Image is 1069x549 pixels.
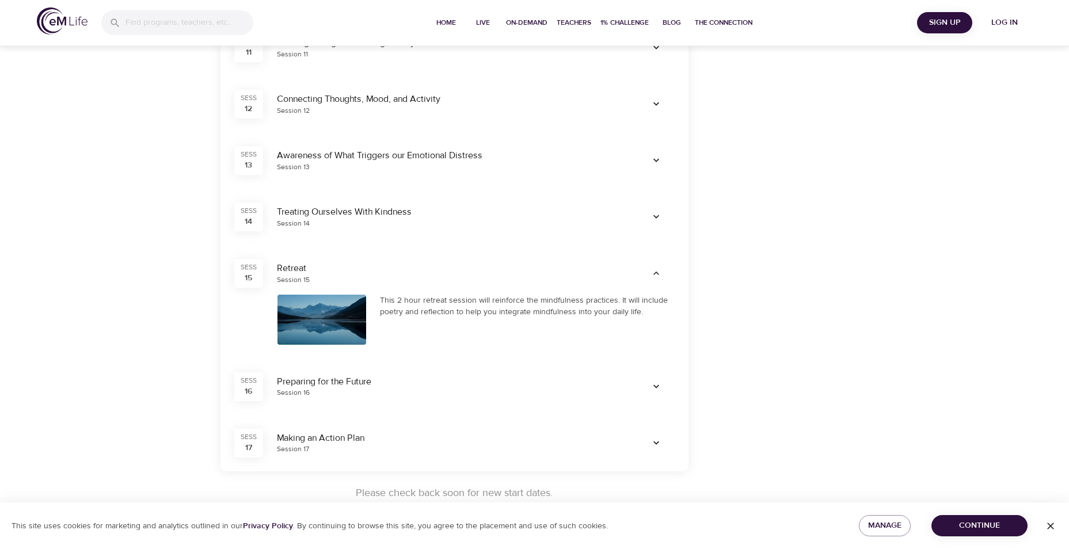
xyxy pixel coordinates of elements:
div: 12 [245,103,252,115]
span: Live [469,17,497,29]
div: SESS [241,150,257,159]
div: SESS [241,206,257,216]
img: logo [37,7,88,35]
div: Connecting Thoughts, Mood, and Activity [277,93,624,106]
div: Session 14 [277,219,310,228]
span: Manage [868,518,901,533]
div: SESS [241,262,257,272]
div: 16 [245,386,252,397]
div: 14 [245,216,252,227]
button: Continue [931,515,1028,536]
div: Session 16 [277,388,310,398]
span: Log in [981,16,1028,30]
span: Home [432,17,460,29]
a: Privacy Policy [243,521,293,531]
div: SESS [241,376,257,386]
div: Awareness of What Triggers our Emotional Distress [277,149,624,162]
div: Session 12 [277,106,310,116]
span: Teachers [557,17,591,29]
div: 13 [245,159,252,171]
div: Retreat [277,262,624,275]
span: Continue [941,518,1018,533]
div: 17 [245,442,252,453]
div: Session 17 [277,444,309,454]
span: Blog [658,17,686,29]
p: Please check back soon for new start dates. [220,485,688,501]
div: Treating Ourselves With Kindness [277,205,624,219]
button: Manage [859,515,911,536]
div: SESS [241,432,257,442]
div: This 2 hour retreat session will reinforce the mindfulness practices. It will include poetry and ... [380,295,675,318]
span: 1% Challenge [600,17,649,29]
div: Making an Action Plan [277,432,624,445]
div: SESS [241,93,257,103]
button: Sign Up [917,12,972,33]
div: Session 13 [277,162,310,172]
div: 15 [245,272,252,284]
div: Preparing for the Future [277,375,624,388]
span: Sign Up [922,16,968,30]
div: 11 [246,47,252,58]
div: Session 11 [277,49,308,59]
div: Session 15 [277,275,310,285]
span: On-Demand [506,17,547,29]
button: Log in [977,12,1032,33]
span: The Connection [695,17,752,29]
input: Find programs, teachers, etc... [125,10,253,35]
